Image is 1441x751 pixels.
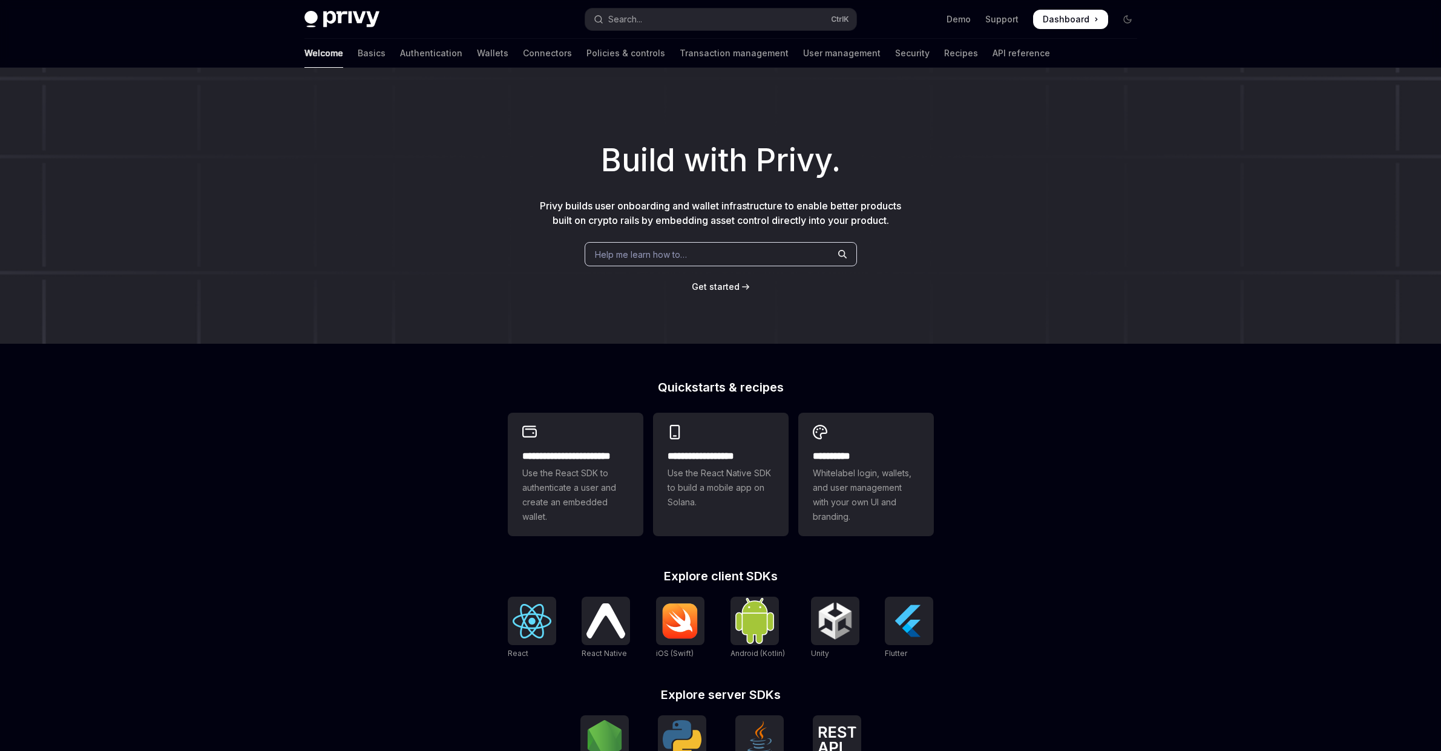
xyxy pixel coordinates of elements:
[595,248,687,261] span: Help me learn how to…
[730,597,785,660] a: Android (Kotlin)Android (Kotlin)
[19,137,1422,184] h1: Build with Privy.
[885,597,933,660] a: FlutterFlutter
[947,13,971,25] a: Demo
[680,39,789,68] a: Transaction management
[522,466,629,524] span: Use the React SDK to authenticate a user and create an embedded wallet.
[656,597,704,660] a: iOS (Swift)iOS (Swift)
[582,649,627,658] span: React Native
[586,603,625,638] img: React Native
[508,381,934,393] h2: Quickstarts & recipes
[523,39,572,68] a: Connectors
[885,649,907,658] span: Flutter
[508,597,556,660] a: ReactReact
[1118,10,1137,29] button: Toggle dark mode
[304,11,379,28] img: dark logo
[661,603,700,639] img: iOS (Swift)
[540,200,901,226] span: Privy builds user onboarding and wallet infrastructure to enable better products built on crypto ...
[985,13,1019,25] a: Support
[730,649,785,658] span: Android (Kotlin)
[358,39,386,68] a: Basics
[508,689,934,701] h2: Explore server SDKs
[513,604,551,638] img: React
[803,39,881,68] a: User management
[798,413,934,536] a: **** *****Whitelabel login, wallets, and user management with your own UI and branding.
[692,281,740,292] span: Get started
[668,466,774,510] span: Use the React Native SDK to build a mobile app on Solana.
[653,413,789,536] a: **** **** **** ***Use the React Native SDK to build a mobile app on Solana.
[608,12,642,27] div: Search...
[1033,10,1108,29] a: Dashboard
[585,8,856,30] button: Open search
[993,39,1050,68] a: API reference
[895,39,930,68] a: Security
[586,39,665,68] a: Policies & controls
[477,39,508,68] a: Wallets
[816,602,855,640] img: Unity
[1043,13,1089,25] span: Dashboard
[735,598,774,643] img: Android (Kotlin)
[656,649,694,658] span: iOS (Swift)
[813,466,919,524] span: Whitelabel login, wallets, and user management with your own UI and branding.
[890,602,928,640] img: Flutter
[400,39,462,68] a: Authentication
[508,570,934,582] h2: Explore client SDKs
[304,39,343,68] a: Welcome
[831,15,849,24] span: Ctrl K
[508,649,528,658] span: React
[811,597,859,660] a: UnityUnity
[582,597,630,660] a: React NativeReact Native
[944,39,978,68] a: Recipes
[811,649,829,658] span: Unity
[692,281,740,293] a: Get started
